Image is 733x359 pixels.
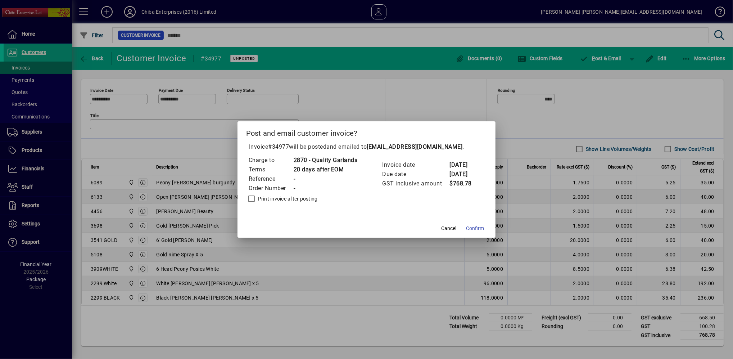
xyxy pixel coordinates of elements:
[449,179,478,188] td: $768.78
[449,160,478,170] td: [DATE]
[268,143,289,150] span: #34977
[382,160,449,170] td: Invoice date
[246,143,487,151] p: Invoice will be posted .
[463,222,487,235] button: Confirm
[293,174,358,184] td: -
[466,225,484,232] span: Confirm
[367,143,462,150] b: [EMAIL_ADDRESS][DOMAIN_NAME]
[293,165,358,174] td: 20 days after EOM
[293,156,358,165] td: 2870 - Quality Garlands
[449,170,478,179] td: [DATE]
[382,170,449,179] td: Due date
[437,222,460,235] button: Cancel
[293,184,358,193] td: -
[248,174,293,184] td: Reference
[257,195,318,202] label: Print invoice after posting
[237,121,496,142] h2: Post and email customer invoice?
[248,156,293,165] td: Charge to
[248,165,293,174] td: Terms
[382,179,449,188] td: GST inclusive amount
[326,143,462,150] span: and emailed to
[441,225,456,232] span: Cancel
[248,184,293,193] td: Order Number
